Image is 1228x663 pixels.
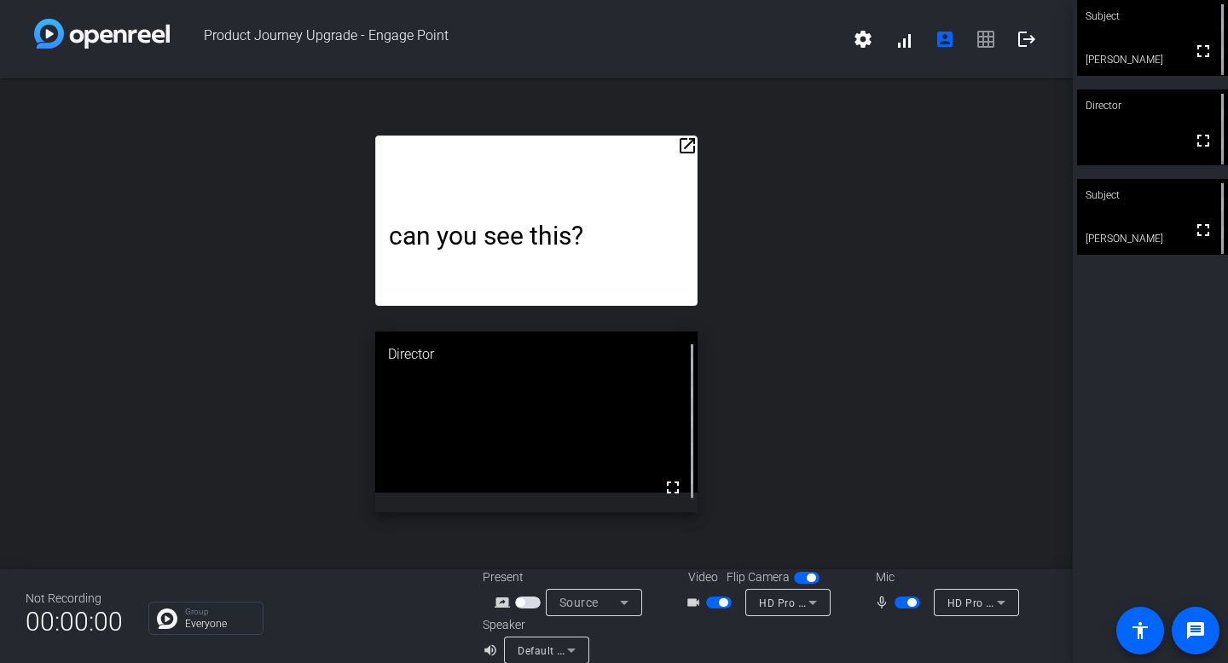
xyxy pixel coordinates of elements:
[853,29,873,49] mat-icon: settings
[1077,179,1228,211] div: Subject
[483,568,653,586] div: Present
[375,331,697,378] div: Director
[559,596,599,609] span: Source
[1185,620,1206,641] mat-icon: message
[495,592,515,613] mat-icon: screen_share_outline
[663,477,683,498] mat-icon: fullscreen
[26,601,123,643] span: 00:00:00
[947,596,1124,609] span: HD Pro Webcam C920 (046d:082d)
[1077,89,1228,122] div: Director
[1193,220,1214,240] mat-icon: fullscreen
[1017,29,1037,49] mat-icon: logout
[483,616,585,634] div: Speaker
[727,568,790,586] span: Flip Camera
[518,643,723,657] span: Default - MacBook Pro Speakers (Built-in)
[157,608,177,629] img: Chat Icon
[185,608,254,616] p: Group
[1193,130,1214,151] mat-icon: fullscreen
[1130,620,1150,641] mat-icon: accessibility
[859,568,1029,586] div: Mic
[1193,41,1214,61] mat-icon: fullscreen
[759,596,935,609] span: HD Pro Webcam C920 (046d:082d)
[688,568,718,586] span: Video
[185,619,254,629] p: Everyone
[483,640,503,660] mat-icon: volume_up
[874,592,895,613] mat-icon: mic_none
[677,135,698,156] mat-icon: open_in_new
[686,592,706,613] mat-icon: videocam_outline
[34,19,170,49] img: white-gradient.svg
[883,19,924,60] button: signal_cellular_alt
[935,29,955,49] mat-icon: account_box
[170,19,843,60] span: Product Journey Upgrade - Engage Point
[389,221,683,251] p: can you see this?
[26,590,123,608] div: Not Recording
